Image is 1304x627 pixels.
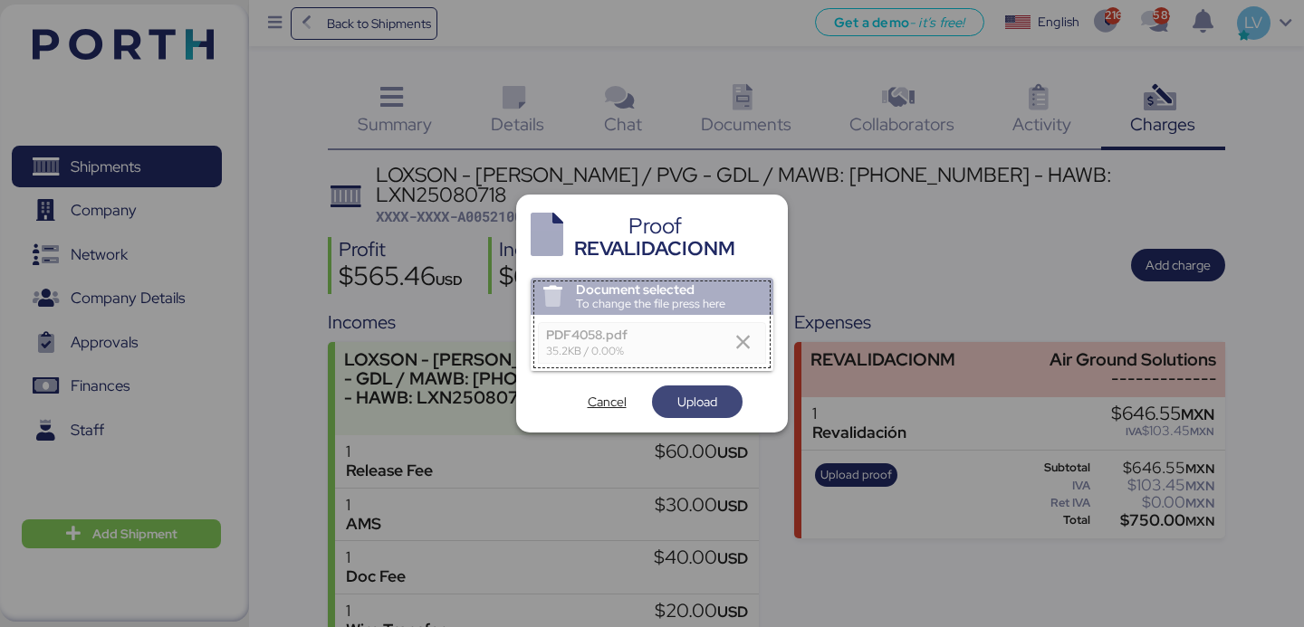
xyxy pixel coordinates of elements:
[574,218,735,234] div: Proof
[588,391,627,413] span: Cancel
[677,391,717,413] span: Upload
[652,385,743,418] button: Upload
[574,234,735,263] div: REVALIDACIONM
[561,385,652,418] button: Cancel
